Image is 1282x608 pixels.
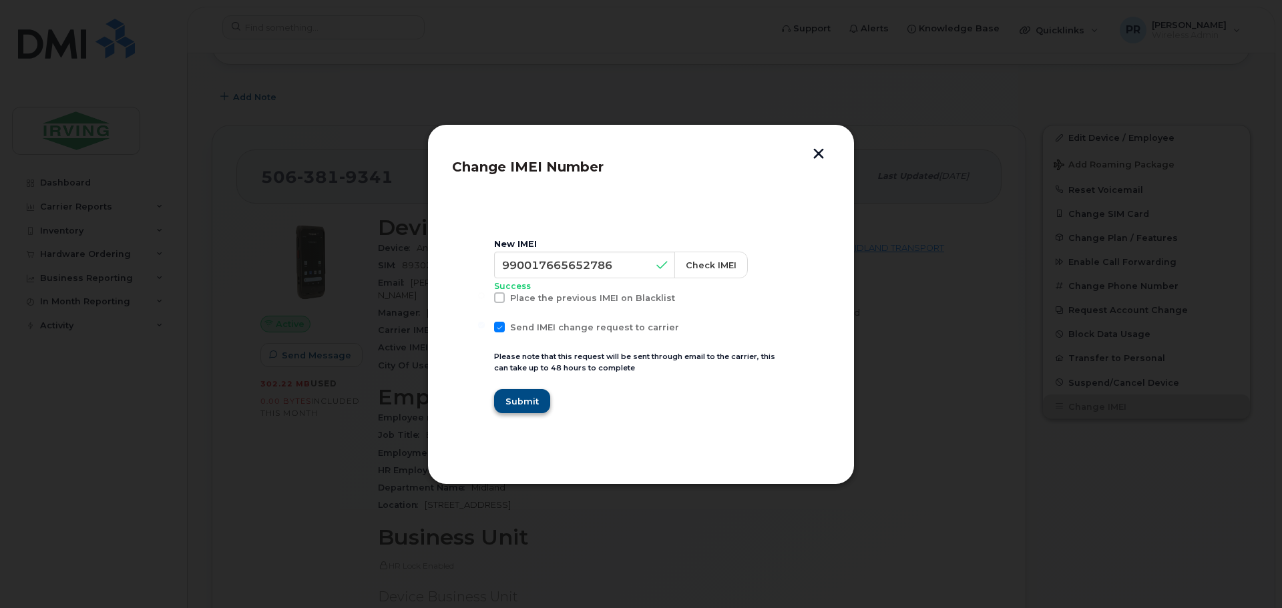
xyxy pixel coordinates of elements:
[494,389,550,413] button: Submit
[510,293,675,303] span: Place the previous IMEI on Blacklist
[478,322,485,328] input: Send IMEI change request to carrier
[494,281,788,292] p: Success
[494,352,775,372] small: Please note that this request will be sent through email to the carrier, this can take up to 48 h...
[510,322,679,332] span: Send IMEI change request to carrier
[494,239,788,250] div: New IMEI
[505,395,539,408] span: Submit
[452,159,604,175] span: Change IMEI Number
[674,252,748,278] button: Check IMEI
[478,292,485,299] input: Place the previous IMEI on Blacklist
